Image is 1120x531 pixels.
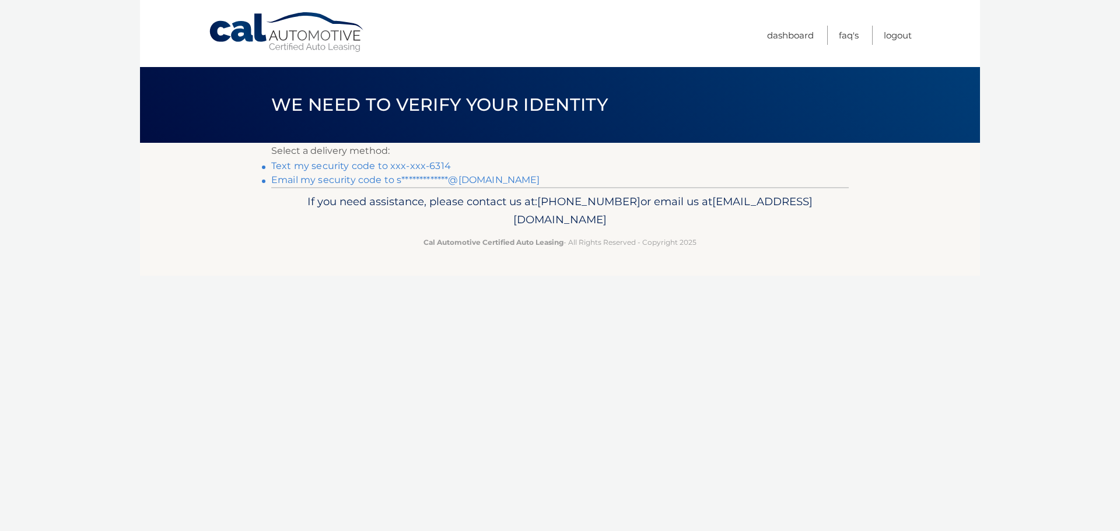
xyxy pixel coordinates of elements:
span: [PHONE_NUMBER] [537,195,640,208]
a: Dashboard [767,26,814,45]
a: FAQ's [839,26,859,45]
p: If you need assistance, please contact us at: or email us at [279,192,841,230]
span: We need to verify your identity [271,94,608,115]
a: Cal Automotive [208,12,366,53]
p: Select a delivery method: [271,143,849,159]
a: Text my security code to xxx-xxx-6314 [271,160,451,171]
strong: Cal Automotive Certified Auto Leasing [423,238,563,247]
a: Logout [884,26,912,45]
p: - All Rights Reserved - Copyright 2025 [279,236,841,248]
